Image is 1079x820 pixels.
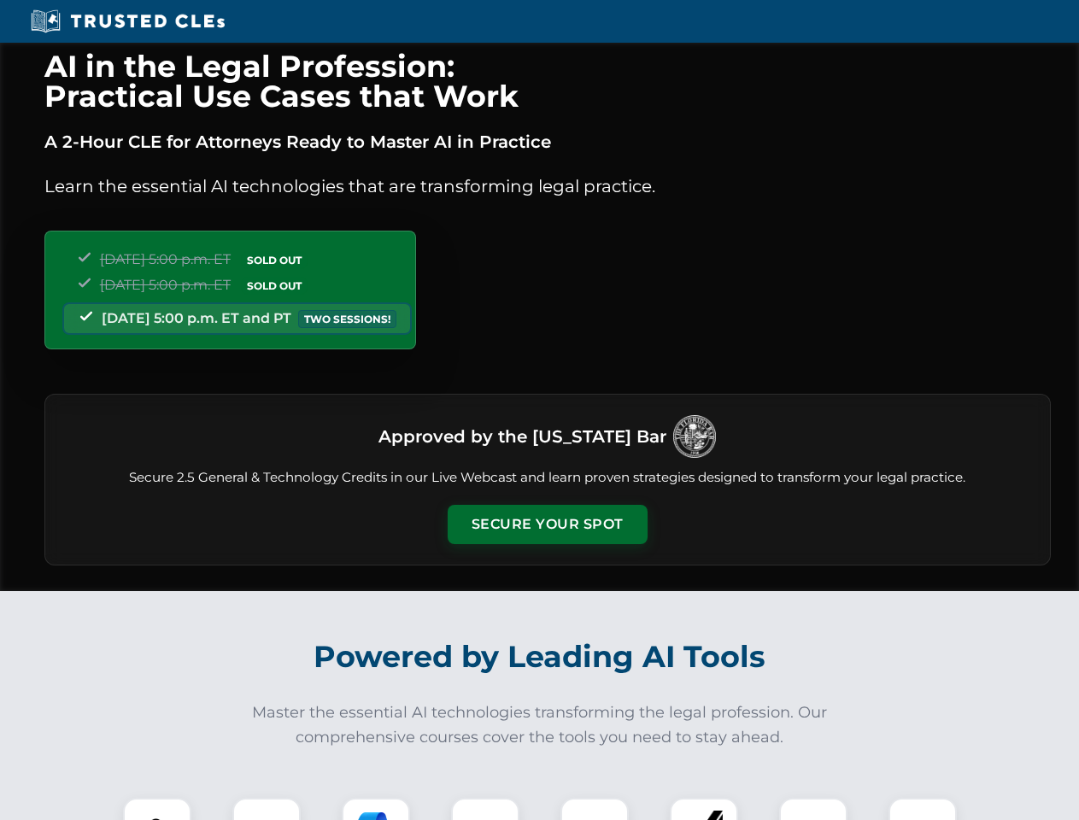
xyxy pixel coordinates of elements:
h3: Approved by the [US_STATE] Bar [378,421,666,452]
p: Secure 2.5 General & Technology Credits in our Live Webcast and learn proven strategies designed ... [66,468,1029,488]
span: SOLD OUT [241,251,308,269]
p: Learn the essential AI technologies that are transforming legal practice. [44,173,1051,200]
span: [DATE] 5:00 p.m. ET [100,277,231,293]
p: Master the essential AI technologies transforming the legal profession. Our comprehensive courses... [241,700,839,750]
img: Logo [673,415,716,458]
span: SOLD OUT [241,277,308,295]
h2: Powered by Leading AI Tools [67,627,1013,687]
button: Secure Your Spot [448,505,648,544]
h1: AI in the Legal Profession: Practical Use Cases that Work [44,51,1051,111]
img: Trusted CLEs [26,9,230,34]
p: A 2-Hour CLE for Attorneys Ready to Master AI in Practice [44,128,1051,155]
span: [DATE] 5:00 p.m. ET [100,251,231,267]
